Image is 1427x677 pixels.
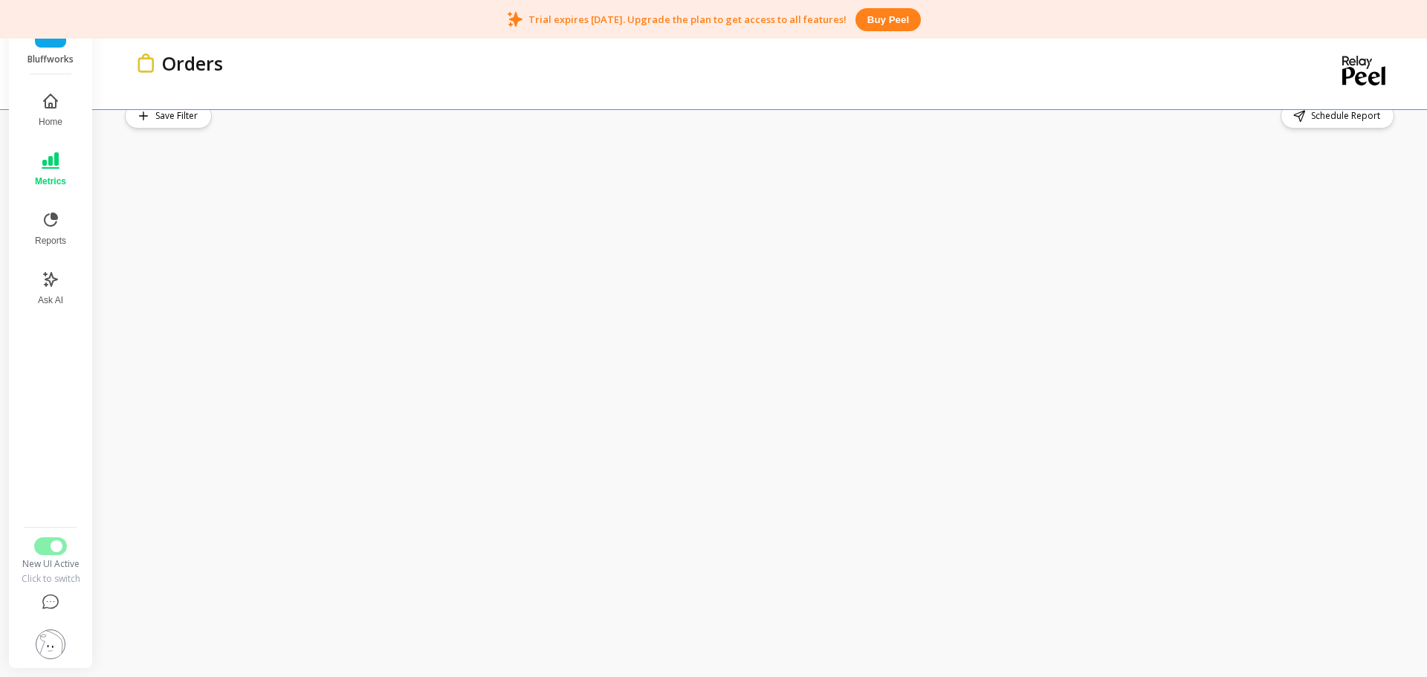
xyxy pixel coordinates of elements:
[26,83,75,137] button: Home
[36,629,65,659] img: profile picture
[38,294,63,306] span: Ask AI
[162,51,223,76] p: Orders
[125,103,212,129] button: Save Filter
[137,54,155,72] img: header icon
[20,585,81,621] button: Help
[20,573,81,585] div: Click to switch
[35,235,66,247] span: Reports
[855,8,921,31] button: Buy peel
[125,140,1397,647] iframe: Omni Embed
[26,202,75,256] button: Reports
[1311,108,1385,123] span: Schedule Report
[35,175,66,187] span: Metrics
[155,108,202,123] span: Save Filter
[34,537,67,555] button: Switch to Legacy UI
[1281,103,1394,129] button: Schedule Report
[26,262,75,315] button: Ask AI
[39,116,62,128] span: Home
[528,13,847,26] p: Trial expires [DATE]. Upgrade the plan to get access to all features!
[26,143,75,196] button: Metrics
[20,558,81,570] div: New UI Active
[20,621,81,668] button: Settings
[24,54,78,65] p: Bluffworks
